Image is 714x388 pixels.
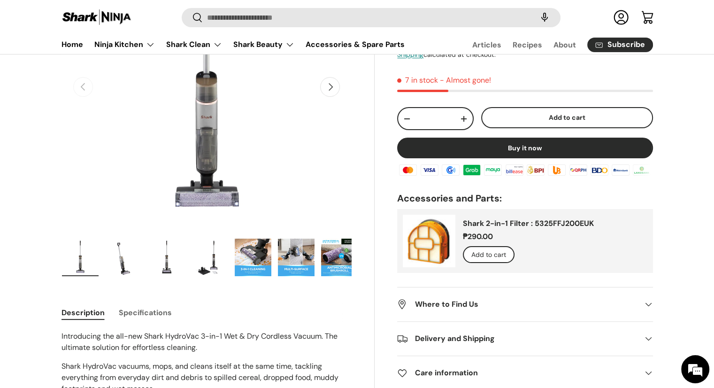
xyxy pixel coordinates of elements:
[192,239,228,276] img: Shark HydroVac Cordless Wet & Dry Hard Floor Cleaner (WD210PH)
[397,50,653,60] div: calculated at checkout.
[278,239,315,276] img: Shark HydroVac Cordless Wet & Dry Hard Floor Cleaner (WD210PH)
[568,163,588,177] img: qrph
[397,75,438,85] span: 7 in stock
[631,163,652,177] img: landbank
[587,38,653,52] a: Subscribe
[553,36,576,54] a: About
[530,8,560,28] speech-search-button: Search by voice
[610,163,631,177] img: metrobank
[513,36,542,54] a: Recipes
[61,331,352,353] p: Introducing the all-new Shark HydroVac 3-in-1 Wet & Dry Cordless Vacuum. The ultimate solution fo...
[397,367,637,379] h2: Care information
[472,36,501,54] a: Articles
[504,163,525,177] img: billease
[306,35,405,54] a: Accessories & Spare Parts
[461,163,482,177] img: grabpay
[397,333,637,344] h2: Delivery and Shipping
[89,35,161,54] summary: Ninja Kitchen
[61,8,132,27] img: Shark Ninja Philippines
[450,35,653,54] nav: Secondary
[397,299,637,310] h2: Where to Find Us
[61,35,405,54] nav: Primary
[148,239,185,276] img: Shark HydroVac Cordless Wet & Dry Hard Floor Cleaner (WD210PH)
[321,239,358,276] img: Shark HydroVac Cordless Wet & Dry Hard Floor Cleaner (WD210PH)
[481,107,653,128] button: Add to cart
[419,163,439,177] img: visa
[54,118,130,213] span: We're online!
[62,239,99,276] img: shark-hyrdrovac-wet-and-dry-hard-floor-clearner-full-view-sharkninja
[235,239,271,276] img: Shark HydroVac Cordless Wet & Dry Hard Floor Cleaner (WD210PH)
[397,287,653,321] summary: Where to Find Us
[398,163,418,177] img: master
[397,50,423,59] a: Shipping
[440,75,491,85] p: - Almost gone!
[61,35,83,54] a: Home
[105,239,142,276] img: Shark HydroVac Cordless Wet & Dry Hard Floor Cleaner (WD210PH)
[589,163,610,177] img: bdo
[525,163,546,177] img: bpi
[483,163,503,177] img: maya
[607,41,645,49] span: Subscribe
[397,322,653,356] summary: Delivery and Shipping
[154,5,177,27] div: Minimize live chat window
[5,256,179,289] textarea: Type your message and hit 'Enter'
[49,53,158,65] div: Chat with us now
[463,246,514,264] button: Add to cart
[440,163,461,177] img: gcash
[119,302,172,323] button: Specifications
[161,35,228,54] summary: Shark Clean
[228,35,300,54] summary: Shark Beauty
[463,218,594,228] a: Shark 2-in-1 Filter : 5325FFJ200EUK
[397,138,653,158] button: Buy it now
[61,302,105,323] button: Description
[546,163,567,177] img: ubp
[397,192,653,205] h2: Accessories and Parts:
